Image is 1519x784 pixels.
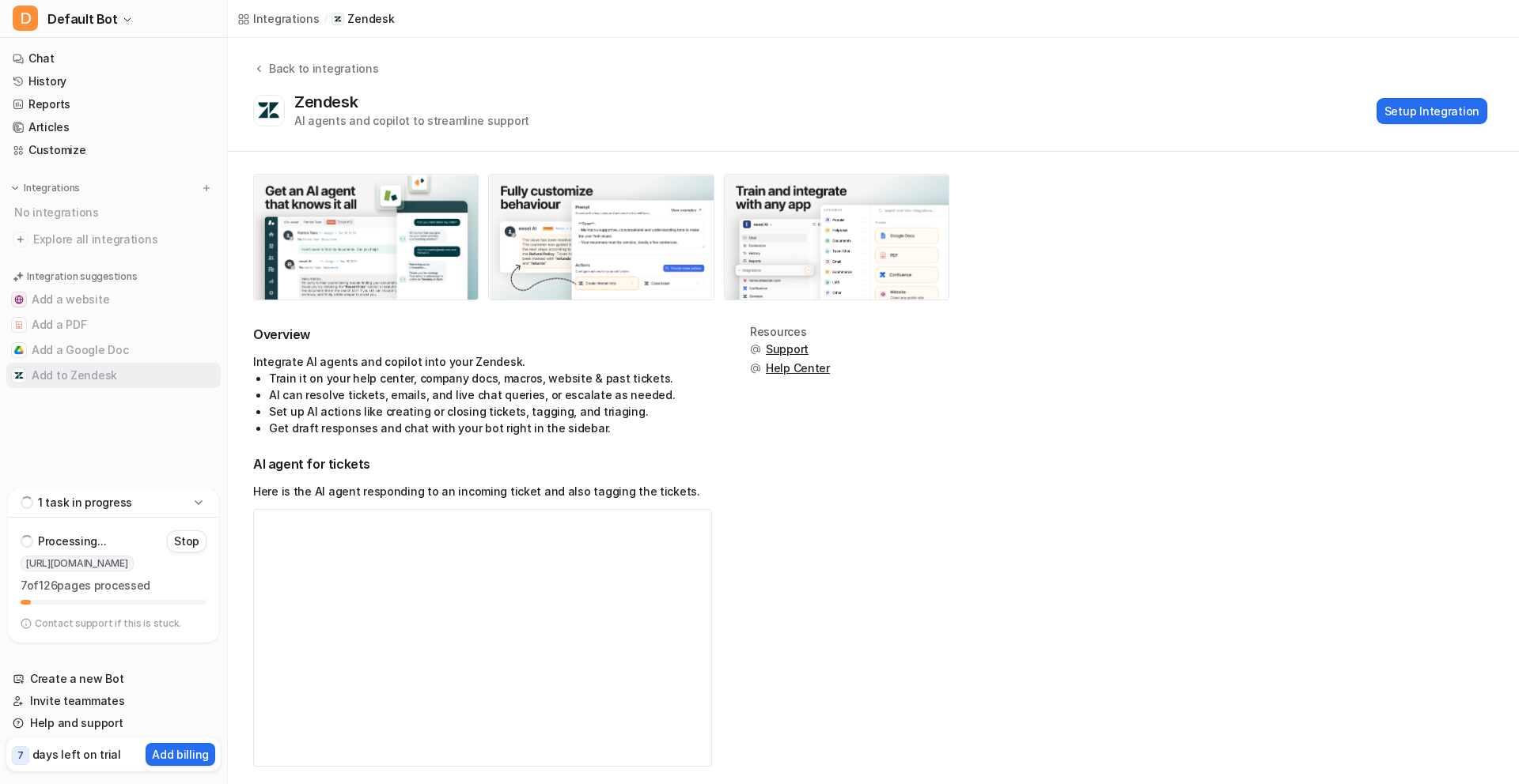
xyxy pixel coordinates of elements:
[24,182,80,194] p: Integrations
[6,47,221,70] a: Chat
[750,360,830,376] button: Help Center
[14,371,24,380] img: Add to Zendesk
[269,386,712,403] li: AI can resolve tickets, emails, and live chat queries, or escalate as needed.
[324,12,328,26] span: /
[257,101,281,120] img: Zendesk logo
[6,93,221,115] a: Reports
[152,746,209,763] p: Add billing
[253,10,320,27] div: Integrations
[17,748,24,763] p: 7
[35,617,181,630] p: Contact support if this is stuck.
[6,690,221,712] a: Invite teammates
[6,180,85,196] button: Integrations
[9,183,21,194] img: expand menu
[13,6,38,31] span: D
[6,228,221,251] a: Explore all integrations
[6,337,221,363] button: Add a Google DocAdd a Google Doc
[6,139,221,161] a: Customize
[6,668,221,690] a: Create a new Bot
[167,530,206,552] button: Stop
[201,183,212,194] img: menu_add.svg
[9,199,221,225] div: No integrations
[750,341,830,357] button: Support
[13,232,28,247] img: explore all integrations
[253,509,712,767] video: Your browser does not support the video tag.
[294,112,529,129] div: AI agents and copilot to streamline support
[750,363,761,374] img: support.svg
[47,8,118,30] span: Default Bot
[253,483,712,499] p: Here is the AI agent responding to an incoming ticket and also tagging the tickets.
[33,227,214,252] span: Explore all integrations
[331,11,394,27] a: Zendesk
[347,11,394,27] p: Zendesk
[253,60,378,92] button: Back to integrations
[269,370,712,386] li: Train it on your help center, company docs, macros, website & past tickets.
[766,360,830,376] span: Help Center
[6,287,221,312] button: Add a websiteAdd a website
[27,269,137,284] p: Integration suggestions
[21,578,206,594] p: 7 of 126 pages processed
[146,743,215,766] button: Add billing
[38,533,106,549] p: Processing...
[237,10,320,27] a: Integrations
[174,533,199,549] p: Stop
[6,712,221,734] a: Help and support
[253,326,712,344] h2: Overview
[32,746,121,763] p: days left on trial
[21,556,134,571] span: [URL][DOMAIN_NAME]
[38,495,132,511] p: 1 task in progress
[294,92,364,111] div: Zendesk
[6,363,221,388] button: Add to ZendeskAdd to Zendesk
[6,116,221,138] a: Articles
[253,455,712,473] h2: AI agent for tickets
[6,70,221,92] a: History
[1377,98,1487,124] button: Setup Integration
[6,312,221,337] button: Add a PDFAdd a PDF
[766,341,809,357] span: Support
[14,295,24,304] img: Add a website
[14,320,24,330] img: Add a PDF
[750,344,761,355] img: support.svg
[253,353,712,370] p: Integrate AI agents and copilot into your Zendesk.
[264,60,378,77] div: Back to integrations
[14,345,24,355] img: Add a Google Doc
[269,403,712,420] li: Set up AI actions like creating or closing tickets, tagging, and triaging.
[269,420,712,436] li: Get draft responses and chat with your bot right in the sidebar.
[750,326,830,338] div: Resources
